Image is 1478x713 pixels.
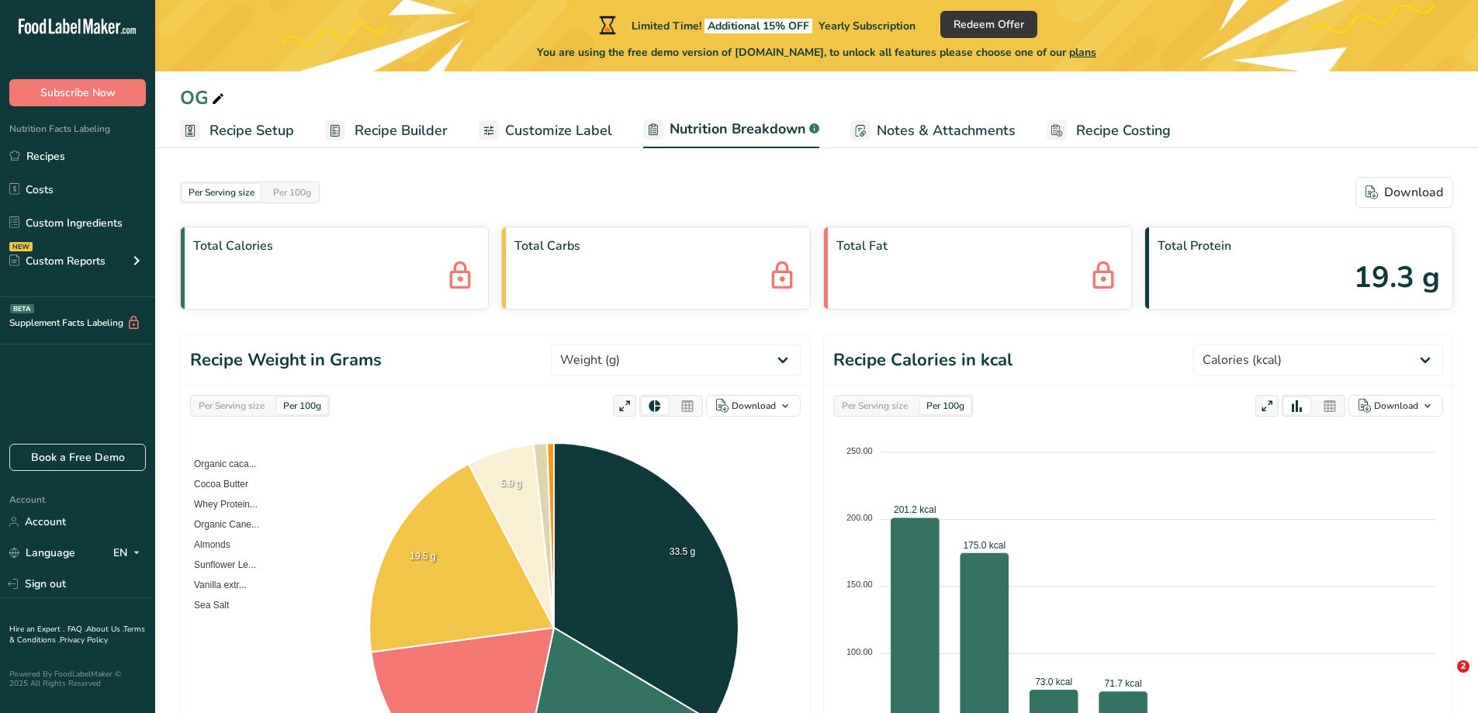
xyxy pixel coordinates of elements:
[182,479,248,490] span: Cocoa Butter
[846,647,873,656] tspan: 100.00
[1076,120,1171,141] span: Recipe Costing
[1348,395,1443,417] button: Download
[113,544,146,562] div: EN
[9,624,64,635] a: Hire an Expert .
[1047,113,1171,148] a: Recipe Costing
[836,237,1119,255] span: Total Fat
[355,120,448,141] span: Recipe Builder
[537,44,1096,61] span: You are using the free demo version of [DOMAIN_NAME], to unlock all features please choose one of...
[846,513,873,522] tspan: 200.00
[846,446,873,455] tspan: 250.00
[479,113,612,148] a: Customize Label
[940,11,1037,38] button: Redeem Offer
[1366,183,1443,202] div: Download
[86,624,123,635] a: About Us .
[1457,660,1469,673] span: 2
[9,444,146,471] a: Book a Free Demo
[819,19,916,33] span: Yearly Subscription
[182,519,259,530] span: Organic Cane...
[9,242,33,251] div: NEW
[182,580,247,590] span: Vanilla extr...
[1354,255,1440,299] span: 19.3 g
[706,395,801,417] button: Download
[182,600,229,611] span: Sea Salt
[1355,177,1453,208] button: Download
[920,397,971,414] div: Per 100g
[9,624,145,646] a: Terms & Conditions .
[704,19,812,33] span: Additional 15% OFF
[596,16,916,34] div: Limited Time!
[267,184,317,201] div: Per 100g
[1374,399,1418,413] div: Download
[836,397,914,414] div: Per Serving size
[277,397,327,414] div: Per 100g
[325,113,448,148] a: Recipe Builder
[182,539,230,550] span: Almonds
[9,539,75,566] a: Language
[40,85,116,101] span: Subscribe Now
[514,237,797,255] span: Total Carbs
[182,559,256,570] span: Sunflower Le...
[1069,45,1096,60] span: plans
[67,624,86,635] a: FAQ .
[833,348,1012,373] h1: Recipe Calories in kcal
[60,635,108,646] a: Privacy Policy
[180,113,294,148] a: Recipe Setup
[732,399,776,413] div: Download
[9,253,106,269] div: Custom Reports
[1158,237,1440,255] span: Total Protein
[182,499,258,510] span: Whey Protein...
[954,16,1024,33] span: Redeem Offer
[190,348,382,373] h1: Recipe Weight in Grams
[877,120,1016,141] span: Notes & Attachments
[193,237,476,255] span: Total Calories
[192,397,271,414] div: Per Serving size
[209,120,294,141] span: Recipe Setup
[670,119,806,140] span: Nutrition Breakdown
[9,670,146,688] div: Powered By FoodLabelMaker © 2025 All Rights Reserved
[9,79,146,106] button: Subscribe Now
[850,113,1016,148] a: Notes & Attachments
[505,120,612,141] span: Customize Label
[180,84,227,112] div: OG
[1425,660,1462,697] iframe: Intercom live chat
[10,304,34,313] div: BETA
[182,459,257,469] span: Organic caca...
[182,184,261,201] div: Per Serving size
[846,580,873,589] tspan: 150.00
[643,112,819,149] a: Nutrition Breakdown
